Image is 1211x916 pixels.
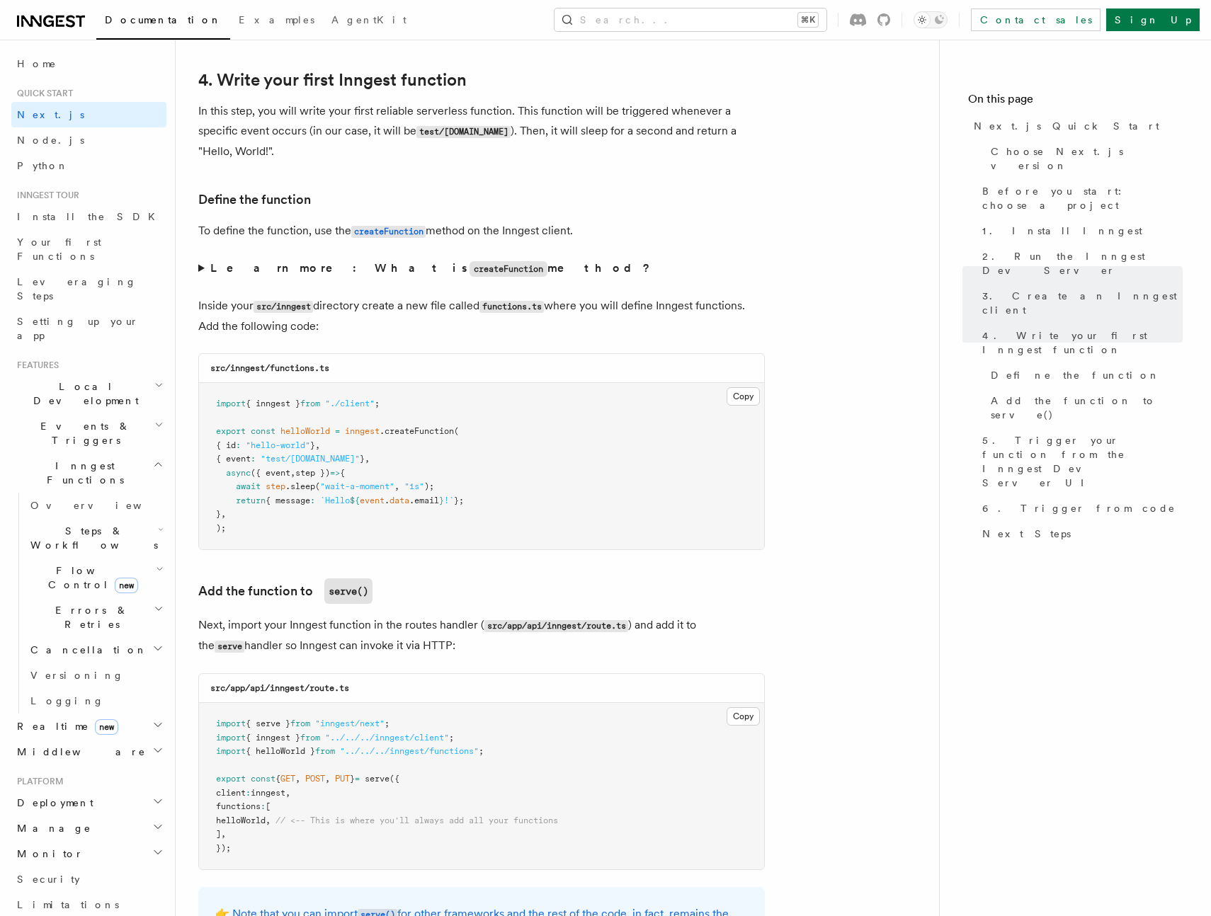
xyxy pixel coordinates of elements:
span: AgentKit [331,14,406,25]
span: "wait-a-moment" [320,481,394,491]
span: Inngest Functions [11,459,153,487]
a: 3. Create an Inngest client [977,283,1183,323]
a: Next.js [11,102,166,127]
a: 2. Run the Inngest Dev Server [977,244,1183,283]
span: import [216,746,246,756]
span: Setting up your app [17,316,139,341]
span: 3. Create an Inngest client [982,289,1183,317]
span: Middleware [11,745,146,759]
button: Deployment [11,790,166,815]
a: Overview [25,493,166,518]
span: import [216,719,246,728]
span: Monitor [11,847,84,861]
a: 6. Trigger from code [977,496,1183,521]
span: Python [17,160,69,171]
span: : [236,440,241,450]
span: step [266,481,285,491]
a: 4. Write your first Inngest function [198,70,467,90]
span: , [221,829,226,839]
span: Examples [239,14,314,25]
span: , [325,774,330,784]
span: Platform [11,776,64,787]
span: "hello-world" [246,440,310,450]
button: Inngest Functions [11,453,166,493]
a: Python [11,153,166,178]
code: serve() [324,578,373,604]
span: Add the function to serve() [991,394,1183,422]
span: Node.js [17,134,84,146]
span: const [251,774,275,784]
summary: Learn more: What iscreateFunctionmethod? [198,258,765,279]
button: Search...⌘K [555,8,826,31]
span: , [394,481,399,491]
span: export [216,426,246,436]
span: { inngest } [246,399,300,408]
code: src/app/api/inngest/route.ts [484,620,628,632]
span: "1s" [404,481,424,491]
button: Flow Controlnew [25,558,166,597]
span: from [315,746,335,756]
span: .createFunction [380,426,454,436]
a: Add the function toserve() [198,578,373,604]
span: ({ [390,774,399,784]
span: , [266,815,271,825]
span: Limitations [17,899,119,910]
span: Overview [30,500,176,511]
span: new [115,578,138,593]
a: Contact sales [971,8,1101,31]
span: Steps & Workflows [25,524,158,552]
a: Versioning [25,663,166,688]
span: Flow Control [25,563,156,592]
button: Toggle dark mode [914,11,948,28]
span: GET [280,774,295,784]
span: Realtime [11,719,118,733]
span: { event [216,454,251,464]
span: functions [216,801,261,811]
a: Leveraging Steps [11,269,166,309]
span: .sleep [285,481,315,491]
span: ] [216,829,221,839]
span: ); [216,523,226,533]
button: Errors & Retries [25,597,166,637]
span: step }) [295,468,330,478]
span: { message [266,496,310,505]
span: export [216,774,246,784]
span: } [360,454,365,464]
span: helloWorld [216,815,266,825]
span: Features [11,360,59,371]
span: ${ [350,496,360,505]
span: Logging [30,695,104,706]
span: data [390,496,409,505]
span: Inngest tour [11,190,79,201]
span: inngest [345,426,380,436]
a: Next.js Quick Start [968,113,1183,139]
span: ); [424,481,434,491]
span: from [300,733,320,743]
span: ; [385,719,390,728]
button: Copy [727,387,760,406]
a: Documentation [96,4,230,40]
code: test/[DOMAIN_NAME] [416,126,511,138]
span: } [350,774,355,784]
a: Define the function [985,362,1183,388]
a: Define the function [198,190,311,210]
span: Your first Functions [17,236,101,262]
button: Manage [11,815,166,841]
a: createFunction [351,224,426,237]
span: event [360,496,385,505]
span: ; [479,746,484,756]
span: Next Steps [982,527,1071,541]
span: inngest [251,788,285,798]
button: Cancellation [25,637,166,663]
span: POST [305,774,325,784]
code: src/inngest [254,301,313,313]
span: Next.js [17,109,84,120]
span: } [310,440,315,450]
span: from [290,719,310,728]
span: , [365,454,370,464]
a: Next Steps [977,521,1183,546]
span: Home [17,57,57,71]
code: src/inngest/functions.ts [210,363,329,373]
span: { inngest } [246,733,300,743]
a: Node.js [11,127,166,153]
